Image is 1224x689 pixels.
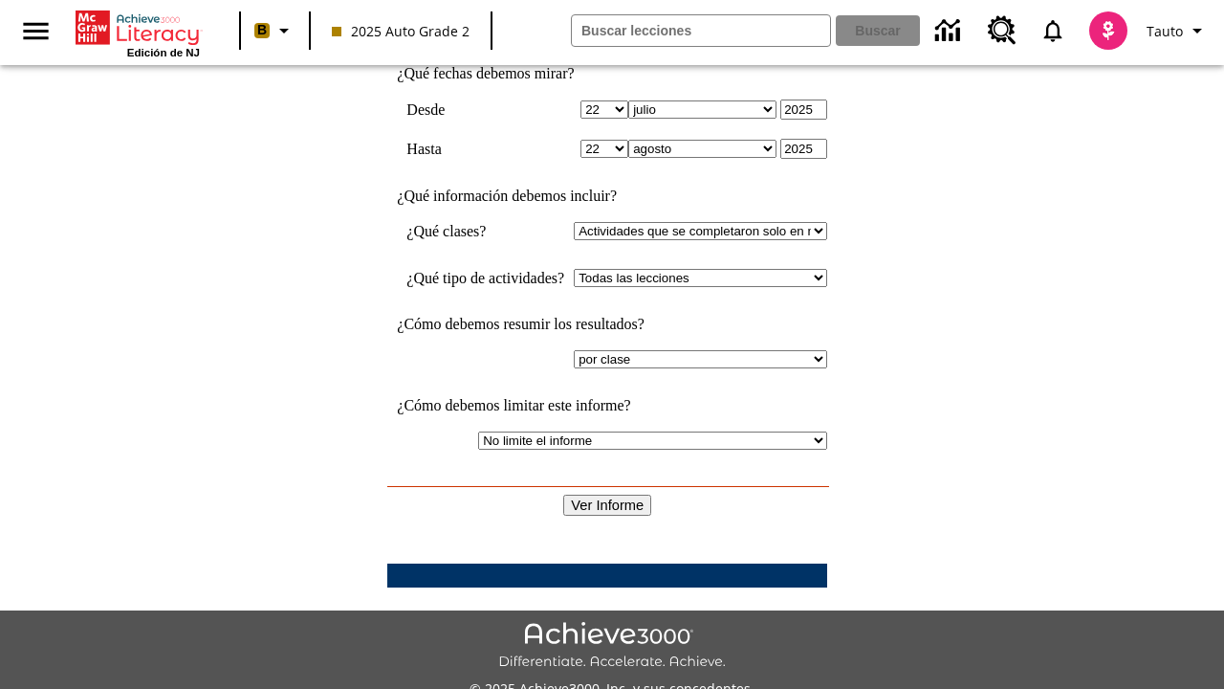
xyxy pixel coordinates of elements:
[387,188,827,205] td: ¿Qué información debemos incluir?
[1139,13,1216,48] button: Perfil/Configuración
[1028,6,1078,56] a: Notificaciones
[498,622,726,671] img: Achieve3000 Differentiate Accelerate Achieve
[247,13,303,48] button: Boost El color de la clase es anaranjado claro. Cambiar el color de la clase.
[976,5,1028,56] a: Centro de recursos, Se abrirá en una pestaña nueva.
[406,222,564,240] td: ¿Qué clases?
[572,15,830,46] input: Buscar campo
[406,269,564,287] td: ¿Qué tipo de actividades?
[8,3,64,59] button: Abrir el menú lateral
[406,100,564,120] td: Desde
[257,18,267,42] span: B
[924,5,976,57] a: Centro de información
[387,397,827,414] td: ¿Cómo debemos limitar este informe?
[406,139,564,159] td: Hasta
[1147,21,1183,41] span: Tauto
[387,316,827,333] td: ¿Cómo debemos resumir los resultados?
[563,495,651,516] input: Ver Informe
[332,21,470,41] span: 2025 Auto Grade 2
[76,7,200,58] div: Portada
[127,47,200,58] span: Edición de NJ
[1078,6,1139,56] button: Escoja un nuevo avatar
[1089,11,1127,50] img: avatar image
